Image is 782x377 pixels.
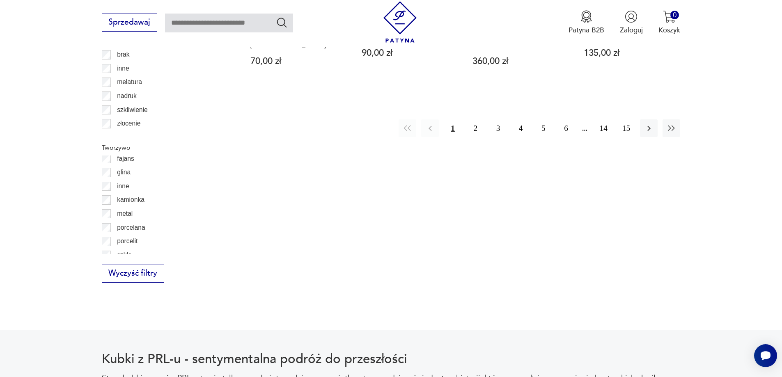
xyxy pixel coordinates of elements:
[595,119,612,137] button: 14
[569,25,604,35] p: Patyna B2B
[534,119,552,137] button: 5
[117,91,137,101] p: nadruk
[557,119,575,137] button: 6
[117,236,138,247] p: porcelit
[102,265,164,283] button: Wyczyść filtry
[117,63,129,74] p: inne
[102,142,222,153] p: Tworzywo
[102,20,157,26] a: Sprzedawaj
[663,10,676,23] img: Ikona koszyka
[658,10,680,35] button: 0Koszyk
[117,153,134,164] p: fajans
[117,105,148,115] p: szkliwienie
[512,119,530,137] button: 4
[617,119,635,137] button: 15
[489,119,507,137] button: 3
[117,181,129,192] p: inne
[584,49,676,57] p: 135,00 zł
[117,194,144,205] p: kamionka
[250,24,343,49] h3: Kubek barowy w [GEOGRAPHIC_DATA], [GEOGRAPHIC_DATA]
[379,1,421,43] img: Patyna - sklep z meblami i dekoracjami vintage
[117,49,129,60] p: brak
[467,119,484,137] button: 2
[102,353,681,365] h2: Kubki z PRL-u - sentymentalna podróż do przeszłości
[117,118,140,129] p: złocenie
[472,24,565,49] h3: Zestaw kubków czarek, [GEOGRAPHIC_DATA], lata 70. XX w.
[444,119,461,137] button: 1
[472,57,565,66] p: 360,00 zł
[276,16,288,28] button: Szukaj
[569,10,604,35] a: Ikona medaluPatyna B2B
[754,344,777,367] iframe: Smartsupp widget button
[117,222,145,233] p: porcelana
[117,77,142,87] p: melatura
[362,49,454,57] p: 90,00 zł
[658,25,680,35] p: Koszyk
[569,10,604,35] button: Patyna B2B
[625,10,638,23] img: Ikonka użytkownika
[250,57,343,66] p: 70,00 zł
[620,10,643,35] button: Zaloguj
[117,167,131,178] p: glina
[580,10,593,23] img: Ikona medalu
[620,25,643,35] p: Zaloguj
[117,250,132,260] p: szkło
[117,208,133,219] p: metal
[670,11,679,19] div: 0
[102,14,157,32] button: Sprzedawaj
